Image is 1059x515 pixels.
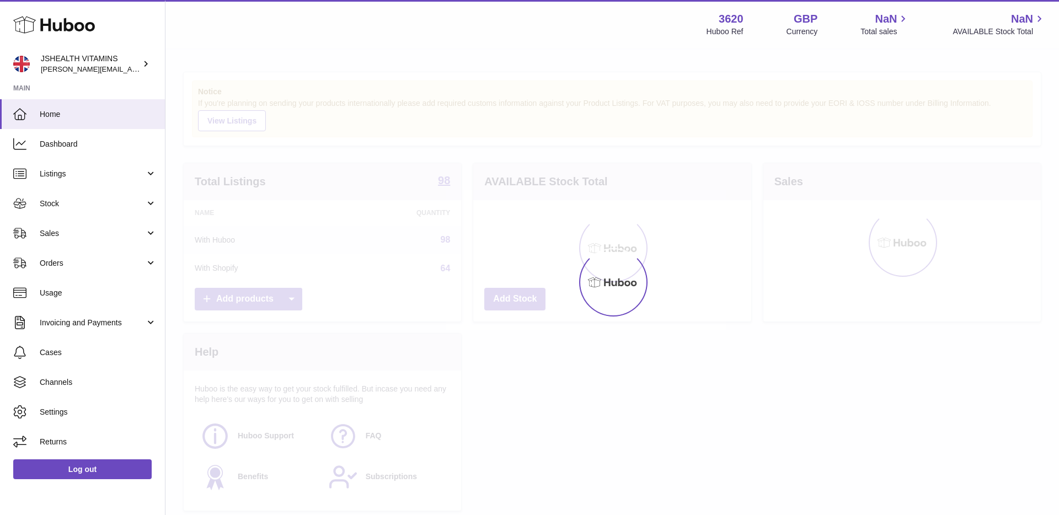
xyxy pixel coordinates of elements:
[40,407,157,417] span: Settings
[40,318,145,328] span: Invoicing and Payments
[41,65,221,73] span: [PERSON_NAME][EMAIL_ADDRESS][DOMAIN_NAME]
[787,26,818,37] div: Currency
[860,12,910,37] a: NaN Total sales
[719,12,744,26] strong: 3620
[707,26,744,37] div: Huboo Ref
[40,437,157,447] span: Returns
[953,26,1046,37] span: AVAILABLE Stock Total
[794,12,817,26] strong: GBP
[40,288,157,298] span: Usage
[40,139,157,149] span: Dashboard
[13,56,30,72] img: francesca@jshealthvitamins.com
[40,169,145,179] span: Listings
[953,12,1046,37] a: NaN AVAILABLE Stock Total
[40,228,145,239] span: Sales
[40,109,157,120] span: Home
[41,53,140,74] div: JSHEALTH VITAMINS
[875,12,897,26] span: NaN
[40,377,157,388] span: Channels
[40,347,157,358] span: Cases
[1011,12,1033,26] span: NaN
[40,199,145,209] span: Stock
[860,26,910,37] span: Total sales
[13,459,152,479] a: Log out
[40,258,145,269] span: Orders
